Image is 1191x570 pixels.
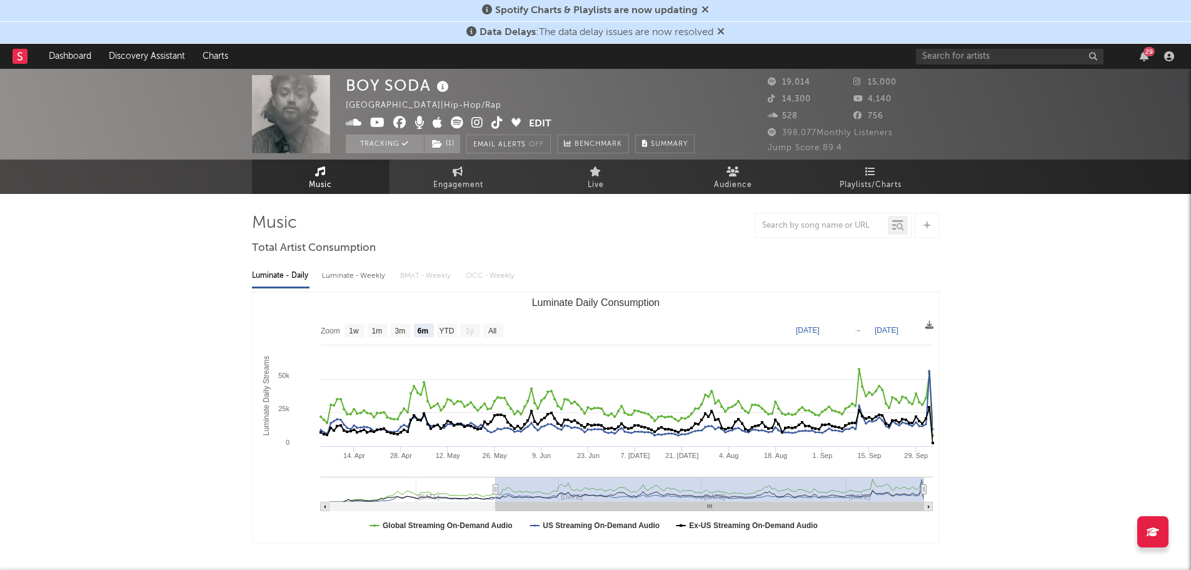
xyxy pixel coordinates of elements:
text: 9. Jun [532,452,551,459]
span: Data Delays [480,28,536,38]
a: Live [527,160,665,194]
text: YTD [439,327,454,335]
div: BOY SODA [346,75,452,96]
em: Off [529,141,544,148]
text: 29. Sep [904,452,928,459]
button: 29 [1140,51,1148,61]
text: Zoom [321,327,340,335]
span: 756 [853,112,883,120]
text: Luminate Daily Streams [262,356,271,435]
span: Summary [651,141,688,148]
text: 3m [394,327,405,335]
span: 528 [768,112,798,120]
text: 25k [278,405,289,412]
text: [DATE] [875,326,898,335]
text: 14. Apr [343,452,365,459]
text: 6m [417,327,428,335]
text: Global Streaming On-Demand Audio [383,521,513,530]
text: US Streaming On-Demand Audio [543,521,660,530]
text: 1y [465,327,473,335]
button: Email AlertsOff [466,135,551,153]
input: Search by song name or URL [756,221,888,231]
span: Engagement [433,178,483,193]
span: Total Artist Consumption [252,241,376,256]
span: Playlists/Charts [840,178,902,193]
span: Dismiss [717,28,725,38]
text: 1m [371,327,382,335]
div: 29 [1143,47,1155,56]
button: Tracking [346,135,424,153]
span: Music [309,178,332,193]
text: [DATE] [796,326,820,335]
a: Charts [194,44,237,69]
text: 23. Jun [576,452,599,459]
button: (1) [425,135,460,153]
span: 19,014 [768,78,810,86]
text: All [488,327,496,335]
button: Edit [529,116,551,132]
span: Spotify Charts & Playlists are now updating [495,6,698,16]
text: → [854,326,862,335]
span: Live [588,178,604,193]
span: : The data delay issues are now resolved [480,28,713,38]
text: Luminate Daily Consumption [531,297,660,308]
span: 4,140 [853,95,892,103]
span: Audience [714,178,752,193]
svg: Luminate Daily Consumption [253,292,939,542]
text: 15. Sep [857,452,881,459]
text: 1w [349,327,359,335]
text: 50k [278,372,289,379]
span: Dismiss [701,6,709,16]
text: 28. Apr [389,452,411,459]
div: [GEOGRAPHIC_DATA] | Hip-Hop/Rap [346,98,516,113]
span: Jump Score: 89.4 [768,144,842,152]
a: Engagement [389,160,527,194]
div: Luminate - Daily [252,265,309,287]
text: 26. May [482,452,507,459]
text: 0 [285,439,289,446]
span: Benchmark [575,137,622,152]
a: Benchmark [557,135,629,153]
a: Music [252,160,389,194]
text: 1. Sep [812,452,832,459]
div: Luminate - Weekly [322,265,388,287]
text: 7. [DATE] [620,452,650,459]
text: 18. Aug [763,452,786,459]
button: Summary [635,135,695,153]
a: Discovery Assistant [100,44,194,69]
text: Ex-US Streaming On-Demand Audio [689,521,818,530]
a: Audience [665,160,802,194]
input: Search for artists [916,49,1103,64]
text: 4. Aug [719,452,738,459]
a: Dashboard [40,44,100,69]
span: ( 1 ) [424,135,461,153]
span: 15,000 [853,78,897,86]
span: 398,077 Monthly Listeners [768,129,893,137]
text: 12. May [435,452,460,459]
span: 14,300 [768,95,811,103]
text: 21. [DATE] [665,452,698,459]
a: Playlists/Charts [802,160,940,194]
